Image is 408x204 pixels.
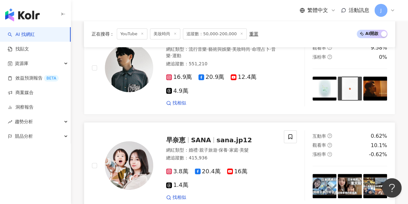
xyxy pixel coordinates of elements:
[171,53,172,58] span: ·
[379,54,387,61] div: 0%
[349,7,369,13] span: 活動訊息
[307,7,328,14] span: 繁體中文
[371,142,387,149] div: 10.1%
[270,47,271,52] span: ·
[189,47,207,52] span: 流行音樂
[166,136,185,144] span: 早奈恵
[327,134,332,138] span: question-circle
[15,114,33,129] span: 趨勢分析
[173,100,186,106] span: 找相似
[219,147,228,153] span: 保養
[8,120,12,124] span: rise
[15,56,28,71] span: 資源庫
[338,77,362,101] img: post-image
[166,194,186,201] a: 找相似
[166,46,276,59] div: 網紅類型 ：
[327,152,332,156] span: question-circle
[166,61,276,67] div: 總追蹤數 ： 551,210
[240,147,249,153] span: 美髮
[166,100,186,106] a: 找相似
[105,44,153,92] img: KOL Avatar
[313,77,336,101] img: post-image
[363,77,387,101] img: post-image
[8,75,59,81] a: 效益預測報告BETA
[231,74,256,81] span: 12.4萬
[8,31,35,38] a: searchAI 找網紅
[231,47,232,52] span: ·
[238,147,239,153] span: ·
[327,55,332,59] span: question-circle
[198,74,224,81] span: 20.9萬
[313,45,326,50] span: 觀看率
[199,147,217,153] span: 親子旅遊
[166,147,276,154] div: 網紅類型 ：
[8,104,34,111] a: 洞察報告
[369,151,387,158] div: -0.62%
[5,8,40,21] img: logo
[250,47,252,52] span: ·
[172,53,181,58] span: 運動
[382,178,402,198] iframe: Help Scout Beacon - Open
[338,174,362,198] img: post-image
[313,54,326,59] span: 漲粉率
[208,47,231,52] span: 藝術與娛樂
[105,141,153,190] img: KOL Avatar
[371,133,387,140] div: 0.62%
[371,44,387,51] div: 9.58%
[166,168,188,175] span: 3.8萬
[8,46,29,52] a: 找貼文
[8,90,34,96] a: 商案媒合
[166,155,276,161] div: 總追蹤數 ： 415,936
[232,47,250,52] span: 美妝時尚
[327,143,332,147] span: question-circle
[183,28,247,39] span: 追蹤數：50,000-200,000
[207,47,208,52] span: ·
[327,45,332,50] span: question-circle
[216,136,252,144] span: sana.jp12
[252,47,270,52] span: 命理占卜
[166,74,192,81] span: 16.9萬
[363,174,387,198] img: post-image
[313,134,326,139] span: 互動率
[166,88,188,94] span: 4.9萬
[166,182,188,188] span: 1.4萬
[117,28,147,39] span: YouTube
[249,31,258,37] div: 重置
[173,194,186,201] span: 找相似
[84,21,395,114] a: KOL Avatar[PERSON_NAME]網紅類型：流行音樂·藝術與娛樂·美妝時尚·命理占卜·音樂·運動總追蹤數：551,21016.9萬20.9萬12.4萬4.9萬找相似互動率questi...
[229,147,238,153] span: 家庭
[228,147,229,153] span: ·
[227,168,247,175] span: 16萬
[198,147,199,153] span: ·
[217,147,218,153] span: ·
[191,136,211,144] span: SANA
[313,152,326,157] span: 漲粉率
[15,129,33,144] span: 競品分析
[195,168,221,175] span: 20.4萬
[189,147,198,153] span: 婚禮
[380,7,382,14] span: J
[313,143,326,148] span: 觀看率
[150,28,180,39] span: 美妝時尚
[313,174,336,198] img: post-image
[92,31,114,37] span: 正在搜尋 ：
